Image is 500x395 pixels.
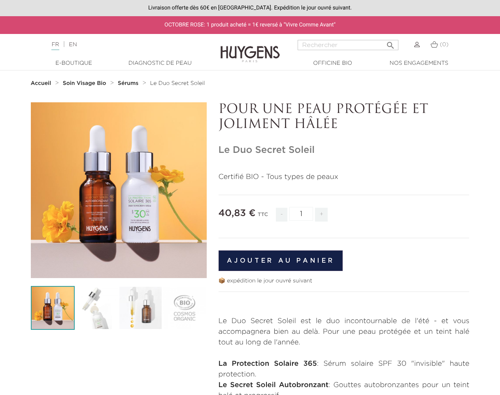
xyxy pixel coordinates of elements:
img: Le Duo Secret Soleil [31,286,75,330]
a: EN [69,42,77,47]
span: (0) [440,42,449,47]
p: Certifié BIO - Tous types de peaux [219,172,470,182]
p: 📦 expédition le jour ouvré suivant [219,277,470,285]
h1: Le Duo Secret Soleil [219,145,470,156]
input: Rechercher [298,40,398,50]
p: : Sérum solaire SPF 30 "invisible" haute protection. [219,359,470,380]
strong: Accueil [31,81,51,86]
a: Officine Bio [293,59,372,68]
button:  [383,38,398,48]
strong: La Protection Solaire 365 [219,360,317,367]
a: Soin Visage Bio [63,80,108,87]
span: 40,83 € [219,209,256,218]
a: Le Duo Secret Soleil [150,80,205,87]
span: Le Duo Secret Soleil [150,81,205,86]
span: + [315,208,328,222]
div: | [47,40,202,49]
strong: Le Secret Soleil Autobronzant [219,382,329,389]
p: Le Duo Secret Soleil est le duo incontournable de l'été - et vous accompagnera bien au delà. Pour... [219,316,470,348]
a: Nos engagements [379,59,458,68]
input: Quantité [289,207,313,221]
div: TTC [258,206,268,228]
a: FR [51,42,59,50]
a: E-Boutique [34,59,113,68]
p: POUR UNE PEAU PROTÉGÉE ET JOLIMENT HÂLÉE [219,102,470,133]
img: Huygens [221,33,280,64]
strong: Sérums [118,81,138,86]
a: Sérums [118,80,140,87]
i:  [386,38,395,48]
span: - [276,208,287,222]
strong: Soin Visage Bio [63,81,106,86]
a: Diagnostic de peau [121,59,200,68]
a: Accueil [31,80,53,87]
button: Ajouter au panier [219,250,343,271]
